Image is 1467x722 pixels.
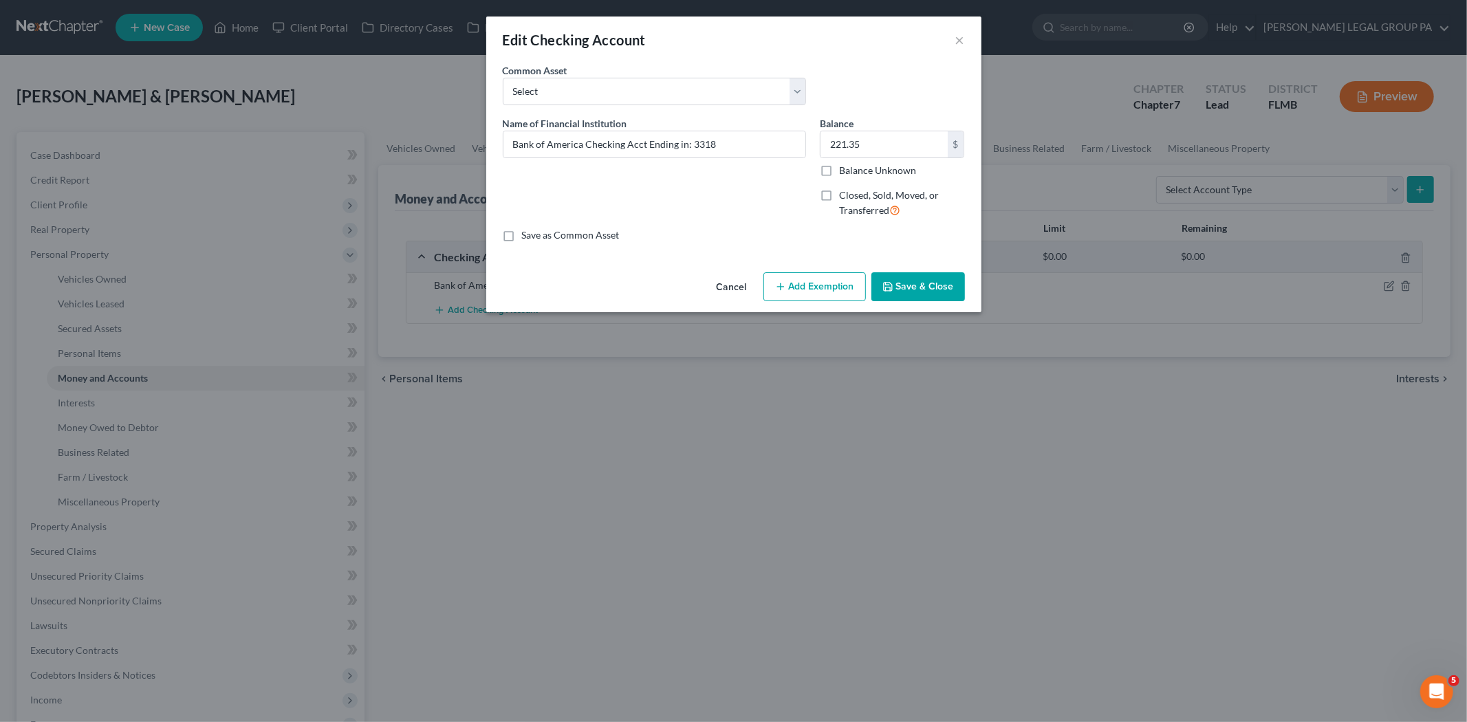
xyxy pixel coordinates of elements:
[503,30,646,50] div: Edit Checking Account
[763,272,866,301] button: Add Exemption
[955,32,965,48] button: ×
[820,116,854,131] label: Balance
[839,189,939,216] span: Closed, Sold, Moved, or Transferred
[1448,675,1459,686] span: 5
[522,228,620,242] label: Save as Common Asset
[1420,675,1453,708] iframe: Intercom live chat
[503,131,805,157] input: Enter name...
[706,274,758,301] button: Cancel
[821,131,948,157] input: 0.00
[871,272,965,301] button: Save & Close
[503,118,627,129] span: Name of Financial Institution
[948,131,964,157] div: $
[503,63,567,78] label: Common Asset
[839,164,916,177] label: Balance Unknown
